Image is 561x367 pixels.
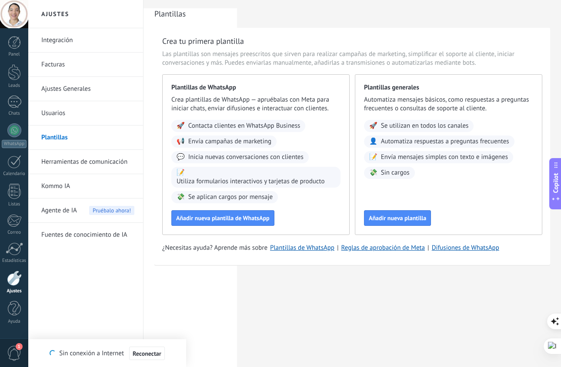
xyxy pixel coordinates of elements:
[50,346,164,360] div: Sin conexión a Internet
[270,244,334,252] a: Plantillas de WhatsApp
[41,150,134,174] a: Herramientas de comunicación
[41,77,134,101] a: Ajustes Generales
[2,111,27,116] div: Chats
[381,137,509,146] span: Automatiza respuestas a preguntas frecuentes
[41,28,134,53] a: Integración
[2,140,27,148] div: WhatsApp
[133,350,161,357] span: Reconectar
[2,202,27,207] div: Listas
[28,101,143,126] li: Usuarios
[364,83,533,92] span: Plantillas generales
[41,198,77,223] span: Agente de IA
[369,215,426,221] span: Añadir nueva plantilla
[41,101,134,126] a: Usuarios
[381,153,508,162] span: Envía mensajes simples con texto e imágenes
[154,5,550,23] h2: Plantillas
[89,206,134,215] span: Pruébalo ahora!
[364,210,431,226] button: Añadir nueva plantilla
[177,153,185,162] span: 💬
[188,122,301,130] span: Contacta clientes en WhatsApp Business
[162,50,542,67] span: Las plantillas son mensajes preescritos que sirven para realizar campañas de marketing, simplific...
[41,223,134,247] a: Fuentes de conocimiento de IA
[369,153,377,162] span: 📝
[188,153,304,162] span: Inicia nuevas conversaciones con clientes
[28,53,143,77] li: Facturas
[364,96,533,113] span: Automatiza mensajes básicos, como respuestas a preguntas frecuentes o consultas de soporte al cli...
[2,52,27,57] div: Panel
[381,169,410,177] span: Sin cargos
[28,77,143,101] li: Ajustes Generales
[2,171,27,177] div: Calendario
[369,169,377,177] span: 💸
[177,122,185,130] span: 🚀
[2,288,27,294] div: Ajustes
[28,174,143,198] li: Kommo IA
[129,347,165,360] button: Reconectar
[28,28,143,53] li: Integración
[28,198,143,223] li: Agente de IA
[41,198,134,223] a: Agente de IAPruébalo ahora!
[176,215,270,221] span: Añadir nueva plantilla de WhatsApp
[41,174,134,198] a: Kommo IA
[369,122,377,130] span: 🚀
[171,96,341,113] span: Crea plantillas de WhatsApp — apruébalas con Meta para iniciar chats, enviar difusiones e interac...
[162,244,267,252] span: ¿Necesitas ayuda? Aprende más sobre
[41,53,134,77] a: Facturas
[2,319,27,324] div: Ayuda
[551,173,560,193] span: Copilot
[177,177,325,186] span: Utiliza formularios interactivos y tarjetas de producto
[341,244,425,252] a: Reglas de aprobación de Meta
[2,83,27,89] div: Leads
[171,210,274,226] button: Añadir nueva plantilla de WhatsApp
[16,343,23,350] span: 1
[28,126,143,150] li: Plantillas
[369,137,377,146] span: 👤
[188,193,273,202] span: Se aplican cargos por mensaje
[177,137,185,146] span: 📢
[171,83,341,92] span: Plantillas de WhatsApp
[188,137,271,146] span: Envía campañas de marketing
[162,36,244,46] h3: Crea tu primera plantilla
[41,126,134,150] a: Plantillas
[2,258,27,264] div: Estadísticas
[28,223,143,247] li: Fuentes de conocimiento de IA
[381,122,469,130] span: Se utilizan en todos los canales
[177,169,185,177] span: 📝
[432,244,499,252] a: Difusiones de WhatsApp
[28,150,143,174] li: Herramientas de comunicación
[2,230,27,235] div: Correo
[177,193,185,202] span: 💸
[162,244,542,252] div: | |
